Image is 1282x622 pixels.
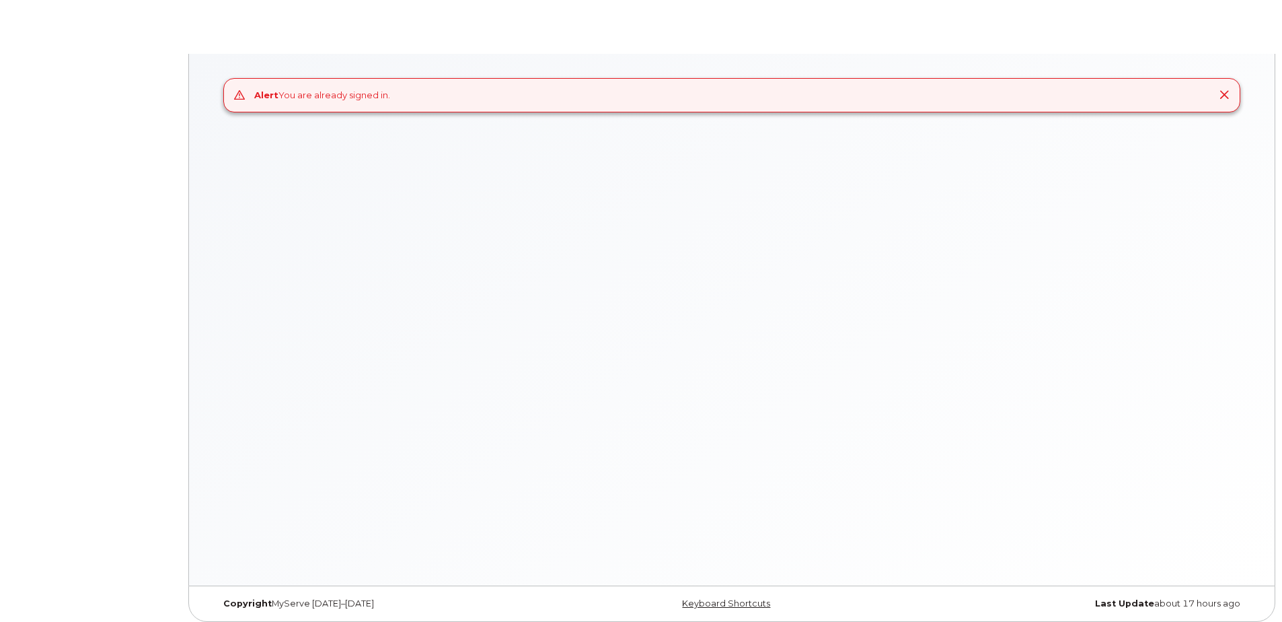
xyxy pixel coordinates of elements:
[1095,598,1154,609] strong: Last Update
[682,598,770,609] a: Keyboard Shortcuts
[223,598,272,609] strong: Copyright
[905,598,1250,609] div: about 17 hours ago
[254,90,278,100] strong: Alert
[213,598,559,609] div: MyServe [DATE]–[DATE]
[254,89,390,102] div: You are already signed in.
